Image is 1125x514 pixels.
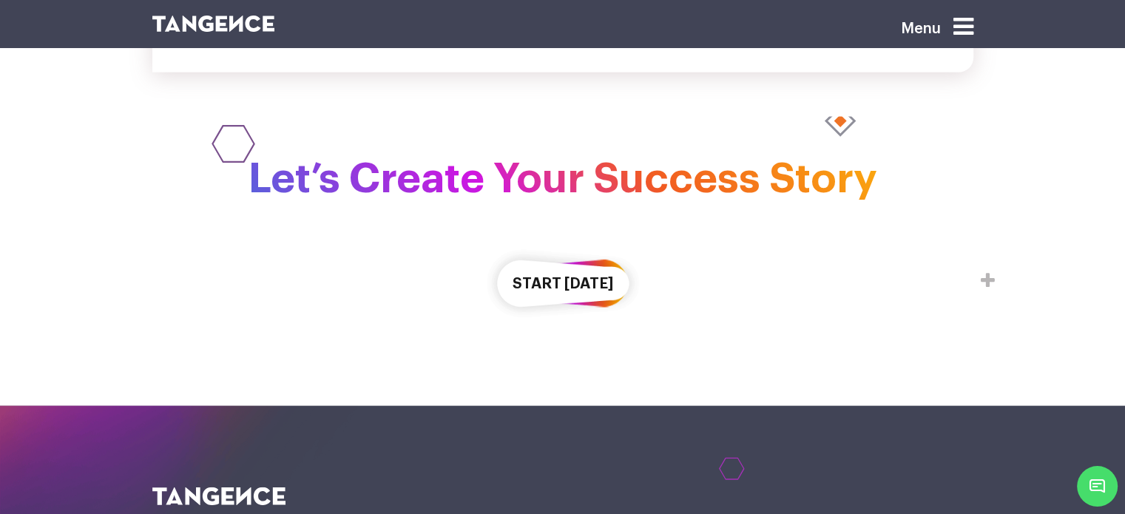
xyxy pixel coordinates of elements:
[1077,466,1118,507] span: Chat Widget
[485,279,641,291] a: Start [DATE]
[152,16,275,32] img: logo SVG
[152,152,973,206] h2: Let’s Create Your Success Story
[485,241,641,326] button: Start [DATE]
